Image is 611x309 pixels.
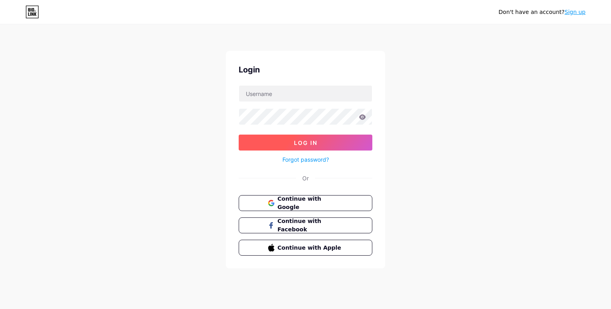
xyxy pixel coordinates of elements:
[239,64,372,76] div: Login
[294,139,317,146] span: Log In
[239,240,372,256] button: Continue with Apple
[278,244,343,252] span: Continue with Apple
[278,195,343,211] span: Continue with Google
[239,217,372,233] button: Continue with Facebook
[239,135,372,151] button: Log In
[498,8,586,16] div: Don't have an account?
[239,195,372,211] button: Continue with Google
[239,86,372,102] input: Username
[282,155,329,164] a: Forgot password?
[302,174,309,182] div: Or
[278,217,343,234] span: Continue with Facebook
[564,9,586,15] a: Sign up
